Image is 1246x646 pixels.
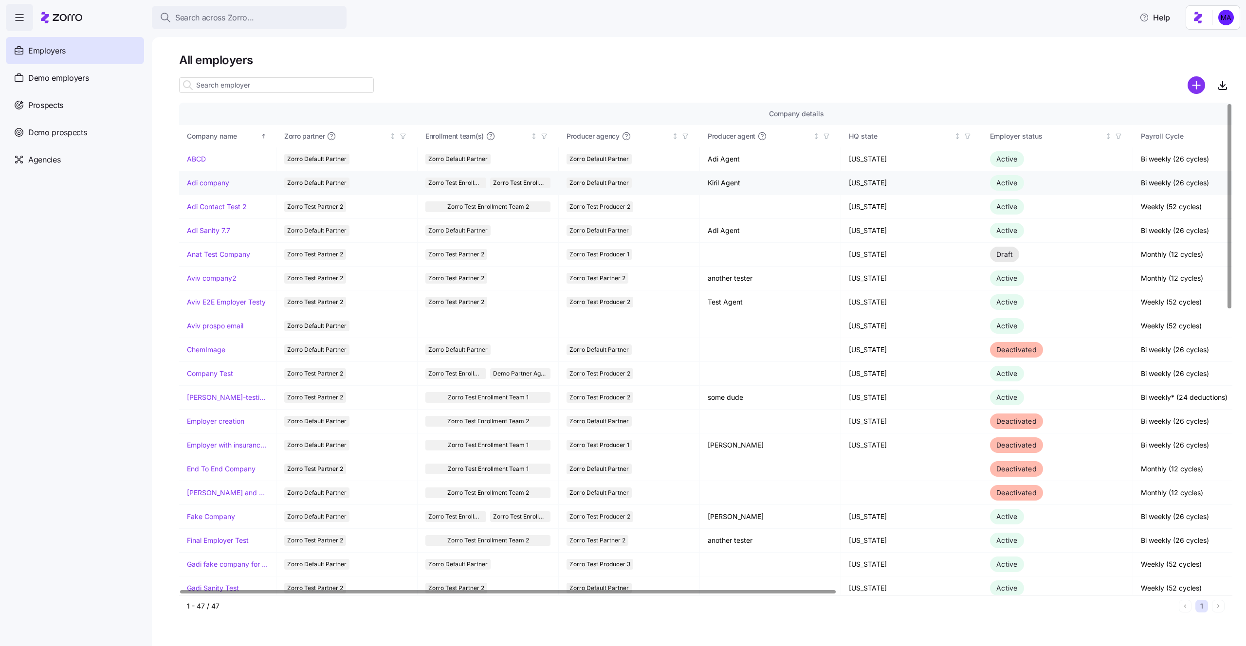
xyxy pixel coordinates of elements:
a: Demo employers [6,64,144,91]
td: [US_STATE] [841,219,982,243]
span: Zorro Default Partner [569,344,629,355]
span: Zorro Default Partner [569,464,629,474]
div: Company name [187,131,259,142]
button: Search across Zorro... [152,6,347,29]
span: Zorro Test Partner 2 [428,249,484,260]
span: Zorro Test Partner 2 [428,273,484,284]
span: Zorro partner [284,131,325,141]
a: Prospects [6,91,144,119]
td: another tester [700,529,841,553]
span: Active [996,560,1018,568]
span: Search across Zorro... [175,12,254,24]
a: Agencies [6,146,144,173]
span: Active [996,274,1018,282]
td: [US_STATE] [841,314,982,338]
span: Zorro Default Partner [569,416,629,427]
span: Zorro Test Enrollment Team 2 [428,511,483,522]
span: Active [996,155,1018,163]
button: Help [1132,8,1178,27]
td: Test Agent [700,290,841,314]
td: [US_STATE] [841,362,982,386]
span: Zorro Default Partner [569,225,629,236]
span: Zorro Test Enrollment Team 2 [428,368,483,379]
img: ddc159ec0097e7aad339c48b92a6a103 [1218,10,1234,25]
a: [PERSON_NAME] and ChemImage [187,488,268,498]
span: Zorro Test Producer 3 [569,559,630,570]
span: Zorro Test Enrollment Team 1 [448,440,529,450]
span: Employers [28,45,66,57]
td: [PERSON_NAME] [700,505,841,529]
span: Zorro Test Partner 2 [287,273,343,284]
span: Zorro Default Partner [428,154,488,164]
a: Gadi Sanity Test [187,583,239,593]
span: Enrollment team(s) [425,131,484,141]
span: Active [996,298,1018,306]
svg: add icon [1188,76,1205,94]
td: [US_STATE] [841,410,982,433]
span: Zorro Default Partner [287,178,347,188]
span: Zorro Test Enrollment Team 1 [493,178,548,188]
a: End To End Company [187,464,256,474]
span: Zorro Test Partner 2 [428,583,484,593]
button: 1 [1195,600,1208,612]
th: Producer agentNot sorted [700,125,841,147]
span: Zorro Default Partner [287,440,347,450]
span: Zorro Test Partner 2 [287,201,343,212]
td: [US_STATE] [841,267,982,290]
div: Not sorted [813,133,820,140]
div: Employer status [990,131,1103,142]
span: Zorro Default Partner [287,511,347,522]
span: Zorro Default Partner [428,225,488,236]
span: Zorro Default Partner [287,321,347,331]
span: Active [996,179,1018,187]
div: Not sorted [389,133,396,140]
div: Not sorted [954,133,961,140]
span: Active [996,226,1018,234]
a: Employer with insurance problems [187,440,268,450]
span: Zorro Test Enrollment Team 2 [447,416,529,427]
a: Employer creation [187,416,244,426]
span: Zorro Test Producer 2 [569,297,630,307]
span: Zorro Test Partner 2 [287,249,343,260]
span: Deactivated [996,345,1037,354]
a: Fake Company [187,512,235,521]
div: Payroll Cycle [1141,131,1244,142]
a: Gadi fake company for test [187,559,268,569]
span: Zorro Test Enrollment Team 1 [448,464,529,474]
span: Zorro Test Producer 2 [569,392,630,403]
a: Employers [6,37,144,64]
td: [US_STATE] [841,386,982,410]
span: Zorro Test Partner 2 [287,464,343,474]
span: Zorro Test Partner 2 [287,535,343,546]
h1: All employers [179,53,1232,68]
span: Zorro Test Enrollment Team 2 [447,487,529,498]
span: Deactivated [996,441,1037,449]
a: Final Employer Test [187,536,249,545]
span: Deactivated [996,488,1037,497]
td: [US_STATE] [841,195,982,219]
span: Zorro Test Enrollment Team 2 [447,535,529,546]
td: [US_STATE] [841,338,982,362]
td: another tester [700,267,841,290]
span: Active [996,369,1018,377]
button: Previous page [1179,600,1191,612]
th: Producer agencyNot sorted [559,125,700,147]
span: Prospects [28,99,63,111]
span: Zorro Test Partner 2 [287,297,343,307]
span: Zorro Test Enrollment Team 2 [428,178,483,188]
td: [PERSON_NAME] [700,433,841,457]
span: Zorro Default Partner [287,225,347,236]
span: Zorro Test Partner 2 [287,392,343,403]
td: some dude [700,386,841,410]
span: Active [996,393,1018,401]
td: [US_STATE] [841,290,982,314]
div: Not sorted [672,133,678,140]
span: Zorro Test Enrollment Team 1 [448,392,529,403]
div: Not sorted [1105,133,1112,140]
a: Adi company [187,178,229,188]
span: Agencies [28,154,60,166]
span: Zorro Test Producer 1 [569,249,629,260]
span: Zorro Default Partner [569,583,629,593]
span: Zorro Test Producer 2 [569,368,630,379]
div: Not sorted [531,133,537,140]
